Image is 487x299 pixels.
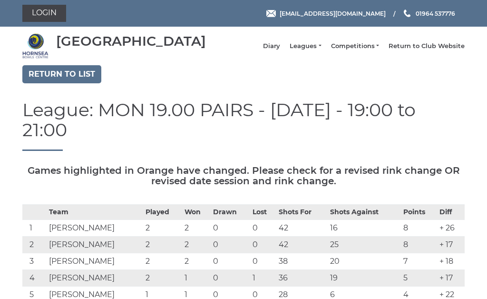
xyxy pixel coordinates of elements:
td: 1 [22,219,47,236]
a: Phone us 01964 537776 [402,9,455,18]
td: 0 [211,269,250,286]
td: 2 [143,269,182,286]
td: 0 [211,236,250,253]
span: 01964 537776 [416,10,455,17]
img: Email [266,10,276,17]
td: 3 [22,253,47,269]
td: 4 [22,269,47,286]
td: 2 [143,253,182,269]
a: Diary [263,42,280,50]
th: Drawn [211,204,250,219]
td: 20 [328,253,401,269]
a: Login [22,5,66,22]
img: Phone us [404,10,410,17]
td: 1 [182,269,211,286]
h5: Games highlighted in Orange have changed. Please check for a revised rink change OR revised date ... [22,165,465,186]
th: Shots For [276,204,328,219]
td: 19 [328,269,401,286]
td: 36 [276,269,328,286]
th: Points [401,204,438,219]
td: 7 [401,253,438,269]
a: Email [EMAIL_ADDRESS][DOMAIN_NAME] [266,9,386,18]
td: 25 [328,236,401,253]
td: 0 [211,219,250,236]
td: 42 [276,219,328,236]
span: [EMAIL_ADDRESS][DOMAIN_NAME] [280,10,386,17]
td: 16 [328,219,401,236]
td: 8 [401,219,438,236]
td: 2 [182,236,211,253]
h1: League: MON 19.00 PAIRS - [DATE] - 19:00 to 21:00 [22,100,465,151]
th: Shots Against [328,204,401,219]
td: [PERSON_NAME] [47,219,143,236]
a: Leagues [290,42,321,50]
th: Team [47,204,143,219]
a: Return to Club Website [389,42,465,50]
a: Competitions [331,42,379,50]
td: [PERSON_NAME] [47,236,143,253]
td: + 17 [437,236,465,253]
td: 2 [182,253,211,269]
td: 2 [22,236,47,253]
td: + 18 [437,253,465,269]
td: + 17 [437,269,465,286]
td: 2 [143,219,182,236]
td: 0 [250,219,276,236]
a: Return to list [22,65,101,83]
td: 42 [276,236,328,253]
td: 5 [401,269,438,286]
th: Lost [250,204,276,219]
td: 38 [276,253,328,269]
td: [PERSON_NAME] [47,253,143,269]
td: [PERSON_NAME] [47,269,143,286]
th: Diff [437,204,465,219]
td: 1 [250,269,276,286]
td: 2 [143,236,182,253]
th: Played [143,204,182,219]
th: Won [182,204,211,219]
td: 8 [401,236,438,253]
td: 0 [250,236,276,253]
div: [GEOGRAPHIC_DATA] [56,34,206,49]
td: 0 [211,253,250,269]
td: 2 [182,219,211,236]
td: 0 [250,253,276,269]
td: + 26 [437,219,465,236]
img: Hornsea Bowls Centre [22,33,49,59]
